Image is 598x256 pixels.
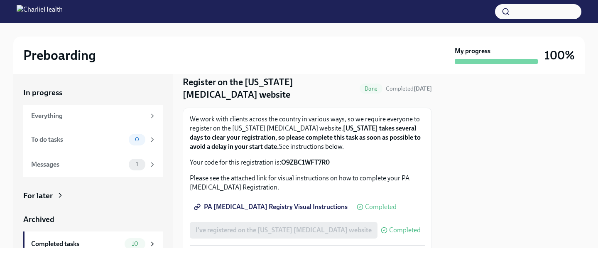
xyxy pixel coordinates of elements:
div: Everything [31,111,145,121]
h3: 100% [544,48,575,63]
p: Your code for this registration is: [190,158,425,167]
a: To do tasks0 [23,127,163,152]
span: 0 [130,136,144,143]
div: Completed tasks [31,239,121,249]
div: To do tasks [31,135,125,144]
h4: Register on the [US_STATE] [MEDICAL_DATA] website [183,76,356,101]
div: Messages [31,160,125,169]
span: 10 [127,241,143,247]
h2: Preboarding [23,47,96,64]
span: Completed [365,204,397,210]
span: 1 [131,161,143,167]
a: PA [MEDICAL_DATA] Registry Visual Instructions [190,199,353,215]
a: Archived [23,214,163,225]
a: In progress [23,87,163,98]
p: Please see the attached link for visual instructions on how to complete your PA [MEDICAL_DATA] Re... [190,174,425,192]
p: We work with clients across the country in various ways, so we require everyone to register on th... [190,115,425,151]
img: CharlieHealth [17,5,63,18]
span: PA [MEDICAL_DATA] Registry Visual Instructions [196,203,348,211]
a: Messages1 [23,152,163,177]
span: Done [360,86,382,92]
span: Completed [389,227,421,234]
span: October 9th, 2025 21:18 [386,85,432,93]
strong: [US_STATE] takes several days to clear your registration, so please complete this task as soon as... [190,124,421,150]
a: For later [23,190,163,201]
strong: O9ZBC1WFT7R0 [281,158,330,166]
span: Completed [386,85,432,92]
strong: My progress [455,47,490,56]
div: For later [23,190,53,201]
a: Everything [23,105,163,127]
strong: [DATE] [414,85,432,92]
